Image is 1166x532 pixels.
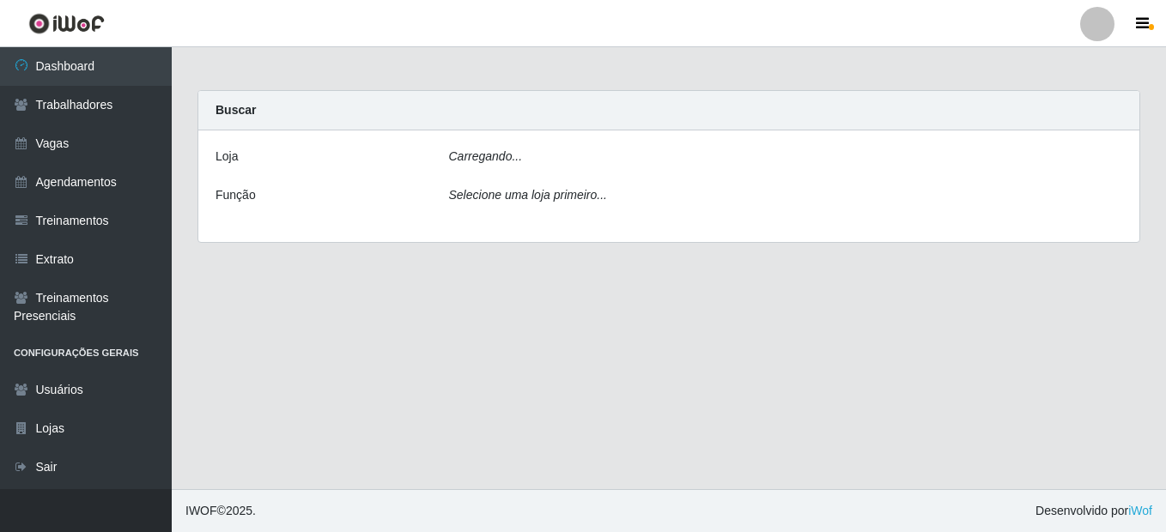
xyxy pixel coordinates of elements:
span: © 2025 . [185,502,256,520]
label: Loja [216,148,238,166]
label: Função [216,186,256,204]
i: Selecione uma loja primeiro... [449,188,607,202]
span: Desenvolvido por [1035,502,1152,520]
img: CoreUI Logo [28,13,105,34]
i: Carregando... [449,149,523,163]
strong: Buscar [216,103,256,117]
a: iWof [1128,504,1152,517]
span: IWOF [185,504,217,517]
